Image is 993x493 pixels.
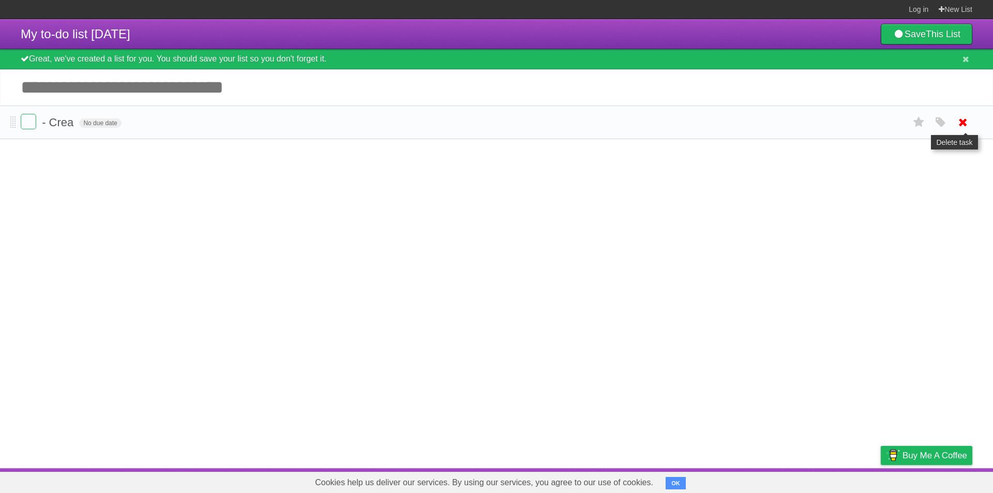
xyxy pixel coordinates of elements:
a: Developers [777,471,819,490]
b: This List [926,29,960,39]
span: No due date [79,118,121,128]
a: About [743,471,765,490]
a: Privacy [867,471,894,490]
img: Buy me a coffee [886,446,900,464]
a: Terms [832,471,855,490]
label: Star task [909,114,929,131]
label: Done [21,114,36,129]
a: SaveThis List [881,24,972,44]
span: Cookies help us deliver our services. By using our services, you agree to our use of cookies. [305,472,664,493]
span: My to-do list [DATE] [21,27,130,41]
a: Buy me a coffee [881,446,972,465]
a: Suggest a feature [907,471,972,490]
span: - Crea [42,116,76,129]
button: OK [666,477,686,489]
span: Buy me a coffee [902,446,967,465]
